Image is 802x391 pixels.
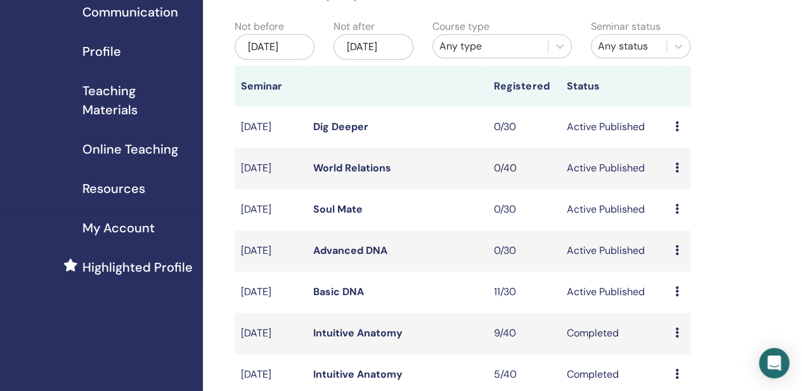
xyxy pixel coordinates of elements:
td: Completed [560,313,668,354]
td: 0/30 [488,230,560,272]
td: Active Published [560,230,668,272]
a: Soul Mate [313,202,363,216]
a: World Relations [313,161,391,175]
td: [DATE] [235,272,307,313]
td: [DATE] [235,107,307,148]
span: Online Teaching [82,140,178,159]
th: Status [560,66,668,107]
span: Profile [82,42,121,61]
a: Advanced DNA [313,244,387,257]
td: 0/30 [488,107,560,148]
label: Not after [333,19,375,34]
td: [DATE] [235,148,307,189]
td: 0/40 [488,148,560,189]
label: Course type [432,19,489,34]
span: Resources [82,179,145,198]
td: [DATE] [235,189,307,230]
td: [DATE] [235,230,307,272]
a: Intuitive Anatomy [313,326,403,340]
div: Any status [598,39,660,54]
span: Teaching Materials [82,81,193,119]
label: Not before [235,19,284,34]
td: Active Published [560,148,668,189]
span: My Account [82,218,155,237]
label: Seminar status [591,19,661,34]
th: Seminar [235,66,307,107]
div: Any type [439,39,541,54]
td: Active Published [560,189,668,230]
div: Open Intercom Messenger [759,348,789,378]
span: Highlighted Profile [82,258,193,277]
td: [DATE] [235,313,307,354]
td: 9/40 [488,313,560,354]
div: [DATE] [235,34,314,60]
td: Active Published [560,272,668,313]
a: Intuitive Anatomy [313,368,403,381]
div: [DATE] [333,34,413,60]
a: Basic DNA [313,285,364,298]
td: 11/30 [488,272,560,313]
span: Communication [82,3,178,22]
th: Registered [488,66,560,107]
td: 0/30 [488,189,560,230]
td: Active Published [560,107,668,148]
a: Dig Deeper [313,120,368,133]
